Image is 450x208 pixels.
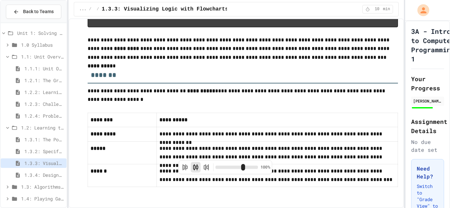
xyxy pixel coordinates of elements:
[24,89,64,96] span: 1.2.2: Learning to Solve Hard Problems
[24,136,64,143] span: 1.3.1: The Power of Algorithms
[24,160,64,167] span: 1.3.3: Visualizing Logic with Flowcharts
[410,3,431,18] div: My Account
[6,5,61,19] button: Back to Teams
[79,7,87,12] span: ...
[24,65,64,72] span: 1.1.1: Unit Overview
[24,172,64,178] span: 1.3.4: Designing Flowcharts
[411,138,444,154] div: No due date set
[21,183,64,190] span: 1.3: Algorithms - from Pseudocode to Flowcharts
[21,124,64,131] span: 1.2: Learning to Solve Hard Problems
[24,77,64,84] span: 1.2.1: The Growth Mindset
[24,101,64,107] span: 1.2.3: Challenge Problem - The Bridge
[411,117,444,135] h2: Assignment Details
[24,148,64,155] span: 1.3.2: Specifying Ideas with Pseudocode
[417,165,438,180] h3: Need Help?
[89,7,91,12] span: /
[411,74,444,93] h2: Your Progress
[102,5,228,13] span: 1.3.3: Visualizing Logic with Flowcharts
[413,98,442,104] div: [PERSON_NAME][DEMOGRAPHIC_DATA]
[17,30,64,36] span: Unit 1: Solving Problems in Computer Science
[24,112,64,119] span: 1.2.4: Problem Solving Practice
[21,53,64,60] span: 1.1: Unit Overview
[21,195,64,202] span: 1.4: Playing Games
[97,7,99,12] span: /
[261,165,270,170] span: 100 %
[372,7,382,12] span: 10
[383,7,390,12] span: min
[23,8,54,15] span: Back to Teams
[21,41,64,48] span: 1.0 Syllabus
